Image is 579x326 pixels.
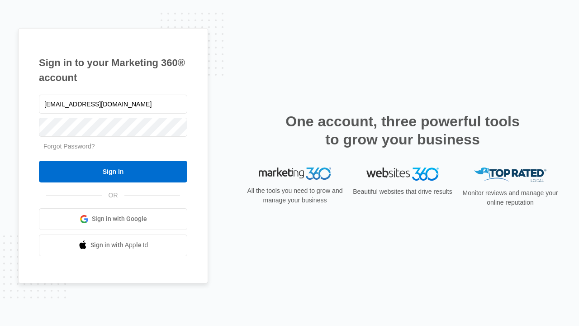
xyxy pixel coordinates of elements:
[39,95,187,114] input: Email
[474,168,546,182] img: Top Rated Local
[283,112,522,149] h2: One account, three powerful tools to grow your business
[39,161,187,182] input: Sign In
[39,208,187,230] a: Sign in with Google
[259,168,331,180] img: Marketing 360
[39,55,187,85] h1: Sign in to your Marketing 360® account
[92,214,147,224] span: Sign in with Google
[43,143,95,150] a: Forgot Password?
[102,191,124,200] span: OR
[366,168,439,181] img: Websites 360
[90,240,148,250] span: Sign in with Apple Id
[244,186,346,205] p: All the tools you need to grow and manage your business
[460,188,561,207] p: Monitor reviews and manage your online reputation
[39,235,187,256] a: Sign in with Apple Id
[352,187,453,197] p: Beautiful websites that drive results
